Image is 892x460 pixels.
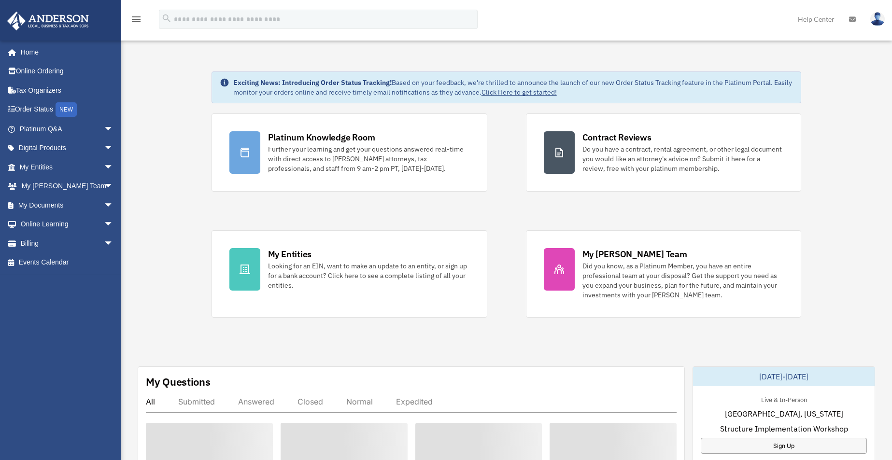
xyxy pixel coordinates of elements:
div: My [PERSON_NAME] Team [582,248,687,260]
i: menu [130,14,142,25]
a: Order StatusNEW [7,100,128,120]
i: search [161,13,172,24]
span: arrow_drop_down [104,139,123,158]
span: arrow_drop_down [104,234,123,253]
strong: Exciting News: Introducing Order Status Tracking! [233,78,392,87]
span: arrow_drop_down [104,119,123,139]
a: Platinum Q&Aarrow_drop_down [7,119,128,139]
div: My Entities [268,248,311,260]
span: arrow_drop_down [104,157,123,177]
div: Expedited [396,397,433,406]
div: Do you have a contract, rental agreement, or other legal document you would like an attorney's ad... [582,144,784,173]
div: Further your learning and get your questions answered real-time with direct access to [PERSON_NAM... [268,144,469,173]
div: Answered [238,397,274,406]
a: My [PERSON_NAME] Team Did you know, as a Platinum Member, you have an entire professional team at... [526,230,802,318]
div: Contract Reviews [582,131,651,143]
a: Events Calendar [7,253,128,272]
div: Platinum Knowledge Room [268,131,375,143]
div: Based on your feedback, we're thrilled to announce the launch of our new Order Status Tracking fe... [233,78,793,97]
a: Home [7,42,123,62]
a: My Entitiesarrow_drop_down [7,157,128,177]
img: User Pic [870,12,885,26]
span: arrow_drop_down [104,177,123,196]
div: Looking for an EIN, want to make an update to an entity, or sign up for a bank account? Click her... [268,261,469,290]
a: Sign Up [701,438,867,454]
a: Platinum Knowledge Room Further your learning and get your questions answered real-time with dire... [212,113,487,192]
a: My [PERSON_NAME] Teamarrow_drop_down [7,177,128,196]
a: Billingarrow_drop_down [7,234,128,253]
a: Click Here to get started! [481,88,557,97]
div: [DATE]-[DATE] [693,367,875,386]
div: NEW [56,102,77,117]
a: My Documentsarrow_drop_down [7,195,128,215]
a: Digital Productsarrow_drop_down [7,139,128,158]
div: Submitted [178,397,215,406]
span: [GEOGRAPHIC_DATA], [US_STATE] [725,408,843,419]
a: My Entities Looking for an EIN, want to make an update to an entity, or sign up for a bank accoun... [212,230,487,318]
a: Online Learningarrow_drop_down [7,215,128,234]
img: Anderson Advisors Platinum Portal [4,12,92,30]
div: Closed [297,397,323,406]
span: arrow_drop_down [104,195,123,215]
span: Structure Implementation Workshop [720,423,848,434]
a: menu [130,17,142,25]
div: Normal [346,397,373,406]
span: arrow_drop_down [104,215,123,235]
a: Online Ordering [7,62,128,81]
div: All [146,397,155,406]
div: My Questions [146,375,211,389]
div: Live & In-Person [753,394,815,404]
a: Contract Reviews Do you have a contract, rental agreement, or other legal document you would like... [526,113,802,192]
a: Tax Organizers [7,81,128,100]
div: Did you know, as a Platinum Member, you have an entire professional team at your disposal? Get th... [582,261,784,300]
